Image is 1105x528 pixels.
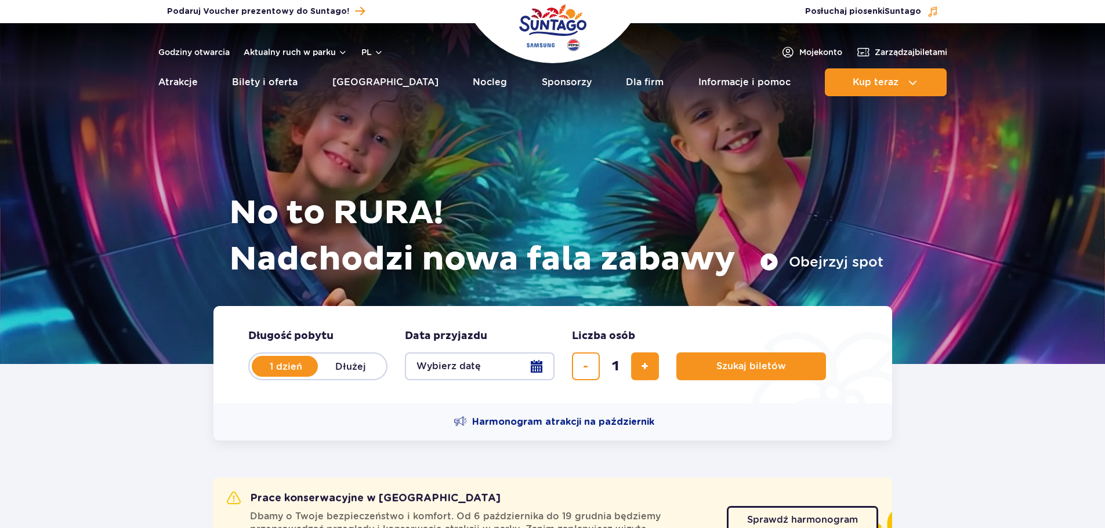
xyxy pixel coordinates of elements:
[253,354,319,378] label: 1 dzień
[454,415,654,429] a: Harmonogram atrakcji na październik
[572,329,635,343] span: Liczba osób
[602,352,629,380] input: liczba biletów
[213,306,892,403] form: Planowanie wizyty w Park of Poland
[167,3,365,19] a: Podaruj Voucher prezentowy do Suntago!
[248,329,334,343] span: Długość pobytu
[229,190,883,283] h1: No to RURA! Nadchodzi nowa fala zabawy
[781,45,842,59] a: Mojekonto
[716,361,786,372] span: Szukaj biletów
[244,48,347,57] button: Aktualny ruch w parku
[167,6,349,17] span: Podaruj Voucher prezentowy do Suntago!
[853,77,899,88] span: Kup teraz
[805,6,939,17] button: Posłuchaj piosenkiSuntago
[856,45,947,59] a: Zarządzajbiletami
[825,68,947,96] button: Kup teraz
[885,8,921,16] span: Suntago
[572,352,600,380] button: usuń bilet
[227,491,501,505] h2: Prace konserwacyjne w [GEOGRAPHIC_DATA]
[158,68,198,96] a: Atrakcje
[232,68,298,96] a: Bilety i oferta
[542,68,592,96] a: Sponsorzy
[698,68,791,96] a: Informacje i pomoc
[332,68,439,96] a: [GEOGRAPHIC_DATA]
[472,416,654,428] span: Harmonogram atrakcji na październik
[799,46,842,58] span: Moje konto
[405,329,487,343] span: Data przyjazdu
[805,6,921,17] span: Posłuchaj piosenki
[747,515,858,525] span: Sprawdź harmonogram
[760,253,883,271] button: Obejrzyj spot
[631,352,659,380] button: dodaj bilet
[361,46,383,58] button: pl
[676,352,826,380] button: Szukaj biletów
[158,46,230,58] a: Godziny otwarcia
[626,68,664,96] a: Dla firm
[473,68,507,96] a: Nocleg
[875,46,947,58] span: Zarządzaj biletami
[405,352,555,380] button: Wybierz datę
[318,354,384,378] label: Dłużej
